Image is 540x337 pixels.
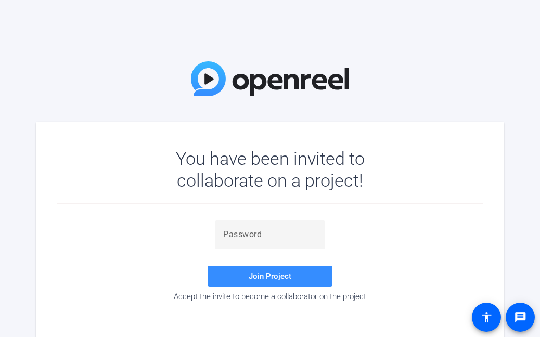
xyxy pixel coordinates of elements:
[249,271,291,281] span: Join Project
[480,311,493,323] mat-icon: accessibility
[514,311,526,323] mat-icon: message
[223,228,317,241] input: Password
[191,61,349,96] img: OpenReel Logo
[57,292,483,301] div: Accept the invite to become a collaborator on the project
[208,266,332,287] button: Join Project
[146,148,395,191] div: You have been invited to collaborate on a project!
